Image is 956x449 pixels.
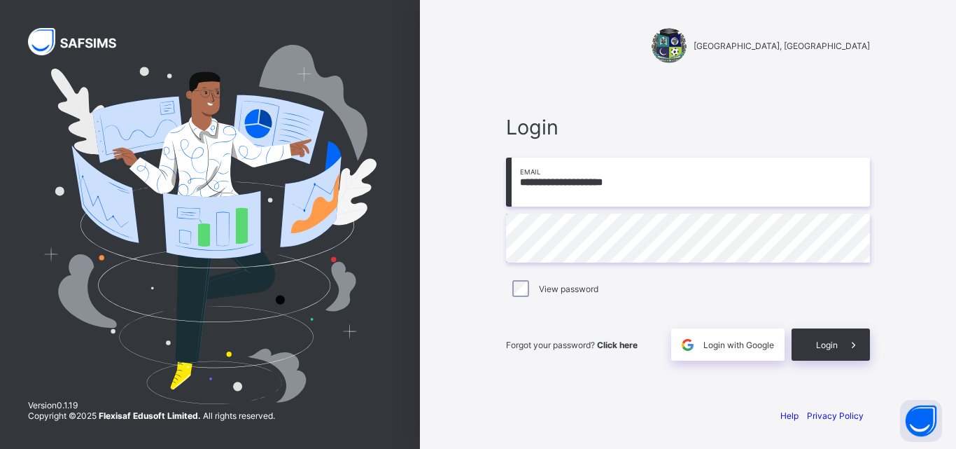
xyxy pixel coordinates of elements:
[900,400,942,442] button: Open asap
[28,410,275,421] span: Copyright © 2025 All rights reserved.
[506,340,638,350] span: Forgot your password?
[99,410,201,421] strong: Flexisaf Edusoft Limited.
[597,340,638,350] a: Click here
[28,28,133,55] img: SAFSIMS Logo
[680,337,696,353] img: google.396cfc9801f0270233282035f929180a.svg
[539,284,598,294] label: View password
[694,41,870,51] span: [GEOGRAPHIC_DATA], [GEOGRAPHIC_DATA]
[807,410,864,421] a: Privacy Policy
[703,340,774,350] span: Login with Google
[780,410,799,421] a: Help
[506,115,870,139] span: Login
[28,400,275,410] span: Version 0.1.19
[816,340,838,350] span: Login
[43,45,377,403] img: Hero Image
